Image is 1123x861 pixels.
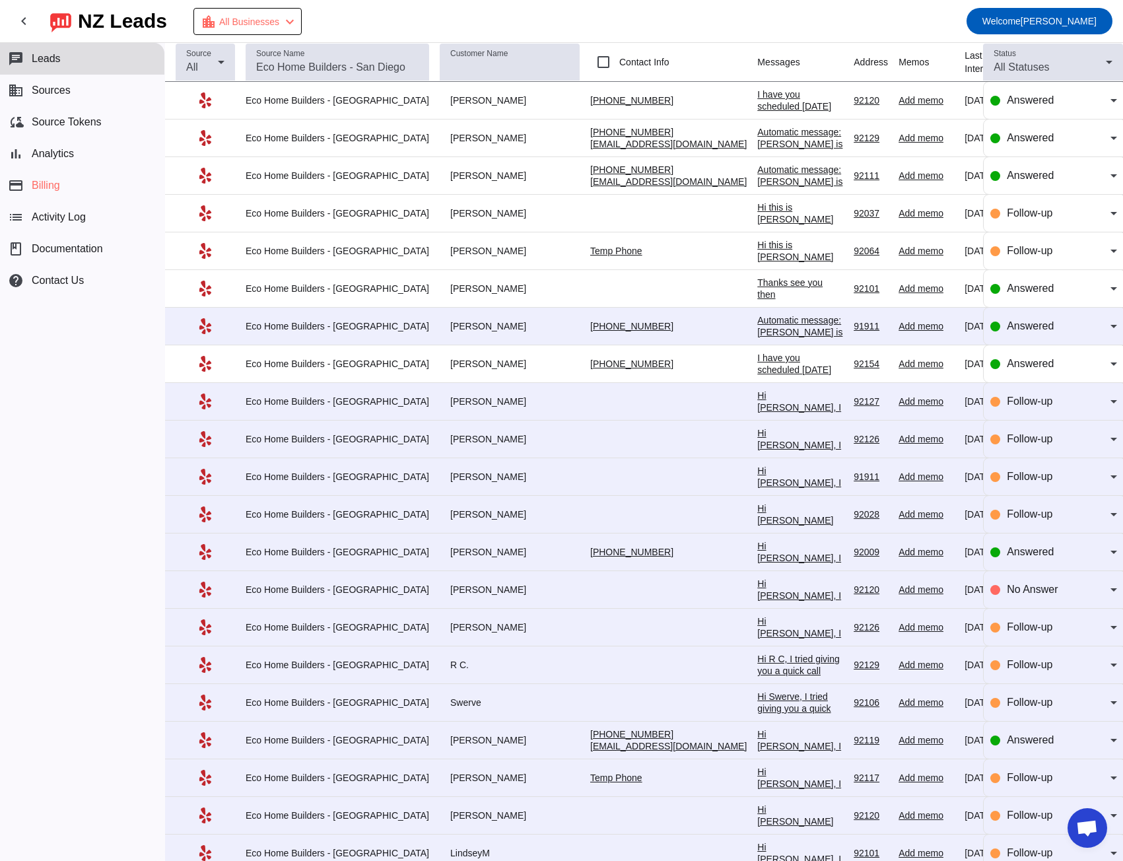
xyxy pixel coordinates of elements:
[246,508,429,520] div: Eco Home Builders - [GEOGRAPHIC_DATA]
[590,547,673,557] a: [PHONE_NUMBER]
[32,275,84,287] span: Contact Us
[994,50,1016,58] mat-label: Status
[201,14,217,30] mat-icon: location_city
[32,53,61,65] span: Leads
[1007,245,1052,256] span: Follow-up
[246,697,429,708] div: Eco Home Builders - [GEOGRAPHIC_DATA]
[854,772,888,784] div: 92117
[854,508,888,520] div: 92028
[757,88,843,124] div: I have you scheduled [DATE] 10am
[440,207,580,219] div: [PERSON_NAME]
[32,116,102,128] span: Source Tokens
[246,809,429,821] div: Eco Home Builders - [GEOGRAPHIC_DATA]
[1007,772,1052,783] span: Follow-up
[440,772,580,784] div: [PERSON_NAME]
[197,582,213,598] mat-icon: Yelp
[899,43,965,82] th: Memos
[246,207,429,219] div: Eco Home Builders - [GEOGRAPHIC_DATA]
[440,170,580,182] div: [PERSON_NAME]
[197,506,213,522] mat-icon: Yelp
[440,584,580,596] div: [PERSON_NAME]
[8,146,24,162] mat-icon: bar_chart
[854,320,888,332] div: 91911
[899,132,954,144] div: Add memo
[965,358,1036,370] div: [DATE] 01:22:PM
[1068,808,1107,848] div: Open chat
[1007,847,1052,858] span: Follow-up
[590,95,673,106] a: [PHONE_NUMBER]
[1007,809,1052,821] span: Follow-up
[854,546,888,558] div: 92009
[590,741,747,751] a: [EMAIL_ADDRESS][DOMAIN_NAME]
[32,243,103,255] span: Documentation
[246,396,429,407] div: Eco Home Builders - [GEOGRAPHIC_DATA]
[8,114,24,130] mat-icon: cloud_sync
[440,471,580,483] div: [PERSON_NAME]
[197,695,213,710] mat-icon: Yelp
[899,471,954,483] div: Add memo
[965,508,1036,520] div: [DATE] 06:19:PM
[197,130,213,146] mat-icon: Yelp
[899,659,954,671] div: Add memo
[967,8,1112,34] button: Welcome[PERSON_NAME]
[440,283,580,294] div: [PERSON_NAME]
[246,245,429,257] div: Eco Home Builders - [GEOGRAPHIC_DATA]
[899,847,954,859] div: Add memo
[8,273,24,289] mat-icon: help
[854,245,888,257] div: 92064
[965,94,1036,106] div: [DATE] 04:22:PM
[982,12,1097,30] span: [PERSON_NAME]
[1007,320,1054,331] span: Answered
[965,245,1036,257] div: [DATE] 01:45:PM
[197,243,213,259] mat-icon: Yelp
[854,43,899,82] th: Address
[854,433,888,445] div: 92126
[965,697,1036,708] div: [DATE] 06:18:PM
[440,734,580,746] div: [PERSON_NAME]
[8,209,24,225] mat-icon: list
[246,847,429,859] div: Eco Home Builders - [GEOGRAPHIC_DATA]
[854,621,888,633] div: 92126
[965,396,1036,407] div: [DATE] 06:21:PM
[246,734,429,746] div: Eco Home Builders - [GEOGRAPHIC_DATA]
[1007,508,1052,520] span: Follow-up
[440,94,580,106] div: [PERSON_NAME]
[899,358,954,370] div: Add memo
[246,94,429,106] div: Eco Home Builders - [GEOGRAPHIC_DATA]
[246,358,429,370] div: Eco Home Builders - [GEOGRAPHIC_DATA]
[440,809,580,821] div: [PERSON_NAME]
[1007,396,1052,407] span: Follow-up
[757,239,843,382] div: Hi this is [PERSON_NAME] with ECO Home Builders reaching out regarding your interest in some home...
[246,772,429,784] div: Eco Home Builders - [GEOGRAPHIC_DATA]
[440,659,580,671] div: R C.
[590,359,673,369] a: [PHONE_NUMBER]
[440,621,580,633] div: [PERSON_NAME]
[590,321,673,331] a: [PHONE_NUMBER]
[899,809,954,821] div: Add memo
[197,469,213,485] mat-icon: Yelp
[440,697,580,708] div: Swerve
[757,201,843,344] div: Hi this is [PERSON_NAME] with ECO Home Builders reaching out regarding your interest in some home...
[197,732,213,748] mat-icon: Yelp
[899,734,954,746] div: Add memo
[1007,471,1052,482] span: Follow-up
[197,544,213,560] mat-icon: Yelp
[246,621,429,633] div: Eco Home Builders - [GEOGRAPHIC_DATA]
[965,659,1036,671] div: [DATE] 06:18:PM
[854,94,888,106] div: 92120
[982,16,1021,26] span: Welcome
[854,471,888,483] div: 91911
[197,619,213,635] mat-icon: Yelp
[757,465,843,774] div: Hi [PERSON_NAME], I tried giving you a quick call earlier. I'd really like to learn more about yo...
[965,734,1036,746] div: [DATE] 06:15:PM
[757,390,843,687] div: Hi [PERSON_NAME], I tried to contact you earlier. I'd really like to learn more about your kitche...
[8,83,24,98] mat-icon: business
[440,433,580,445] div: [PERSON_NAME]
[32,211,86,223] span: Activity Log
[246,471,429,483] div: Eco Home Builders - [GEOGRAPHIC_DATA]
[590,139,747,149] a: [EMAIL_ADDRESS][DOMAIN_NAME]
[1007,697,1052,708] span: Follow-up
[186,50,211,58] mat-label: Source
[854,358,888,370] div: 92154
[197,356,213,372] mat-icon: Yelp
